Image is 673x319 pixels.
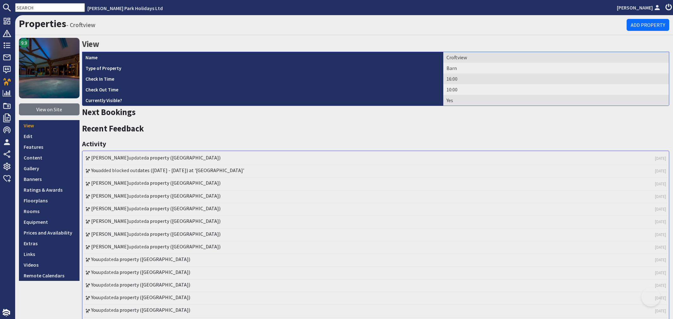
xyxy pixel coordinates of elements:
h2: View [82,38,669,50]
a: [PERSON_NAME] Park Holidays Ltd [87,5,163,11]
a: [PERSON_NAME] [91,193,129,199]
a: Add Property [627,19,669,31]
a: Videos [19,259,80,270]
a: a property ([GEOGRAPHIC_DATA]) [116,294,190,300]
a: Properties [19,17,66,30]
a: [DATE] [655,219,666,225]
a: a property ([GEOGRAPHIC_DATA]) [146,180,221,186]
a: [DATE] [655,270,666,276]
a: [PERSON_NAME] [91,154,129,161]
li: updated [84,229,667,241]
a: [DATE] [655,155,666,161]
a: You [91,269,98,275]
a: You [91,307,98,313]
li: added blocked out [84,165,667,178]
a: View [19,120,80,131]
a: [PERSON_NAME] [91,218,129,224]
td: Yes [443,95,669,106]
a: You [91,256,98,262]
input: SEARCH [15,3,85,12]
a: a property ([GEOGRAPHIC_DATA]) [146,243,221,250]
a: a property ([GEOGRAPHIC_DATA]) [116,307,190,313]
a: Banners [19,174,80,184]
th: Type of Property [82,63,443,73]
a: [DATE] [655,181,666,187]
a: a property ([GEOGRAPHIC_DATA]) [146,193,221,199]
a: Rooms [19,206,80,217]
iframe: Toggle Customer Support [641,287,660,306]
a: Remote Calendars [19,270,80,281]
th: Check In Time [82,73,443,84]
a: [DATE] [655,232,666,238]
a: [DATE] [655,194,666,200]
a: View on Site [19,103,80,115]
a: Prices and Availability [19,227,80,238]
td: Croftview [443,52,669,63]
a: Edit [19,131,80,142]
a: [PERSON_NAME] [91,205,129,212]
li: updated [84,254,667,267]
a: Extras [19,238,80,249]
a: [DATE] [655,257,666,263]
a: Content [19,152,80,163]
small: - Croftview [66,21,95,29]
a: Activity [82,139,106,148]
a: [DATE] [655,206,666,212]
td: Barn [443,63,669,73]
a: Equipment [19,217,80,227]
li: updated [84,305,667,317]
a: [DATE] [655,308,666,314]
li: updated [84,267,667,280]
li: updated [84,153,667,165]
a: Croftview's icon9.9 [19,38,80,98]
li: updated [84,191,667,203]
a: Gallery [19,163,80,174]
a: You [91,281,98,288]
a: [PERSON_NAME] [91,243,129,250]
a: Ratings & Awards [19,184,80,195]
li: updated [84,292,667,305]
a: [PERSON_NAME] [91,180,129,186]
a: [PERSON_NAME] [91,231,129,237]
a: You [91,294,98,300]
th: Name [82,52,443,63]
img: staytech_i_w-64f4e8e9ee0a9c174fd5317b4b171b261742d2d393467e5bdba4413f4f884c10.svg [3,309,10,316]
td: 16:00 [443,73,669,84]
li: updated [84,280,667,292]
li: updated [84,178,667,190]
a: a property ([GEOGRAPHIC_DATA]) [146,154,221,161]
a: a property ([GEOGRAPHIC_DATA]) [116,269,190,275]
a: [DATE] [655,282,666,288]
a: dates ([DATE] - [DATE]) at '[GEOGRAPHIC_DATA]' [138,167,244,173]
a: Links [19,249,80,259]
a: [DATE] [655,244,666,250]
a: a property ([GEOGRAPHIC_DATA]) [116,281,190,288]
a: a property ([GEOGRAPHIC_DATA]) [146,218,221,224]
a: [PERSON_NAME] [617,4,662,11]
a: Floorplans [19,195,80,206]
th: Currently Visible? [82,95,443,106]
th: Check Out Time [82,84,443,95]
a: a property ([GEOGRAPHIC_DATA]) [146,205,221,212]
a: a property ([GEOGRAPHIC_DATA]) [146,231,221,237]
span: 9.9 [21,39,27,47]
a: Next Bookings [82,107,136,117]
a: [DATE] [655,168,666,174]
a: Recent Feedback [82,123,144,134]
li: updated [84,241,667,254]
a: [DATE] [655,295,666,301]
a: a property ([GEOGRAPHIC_DATA]) [116,256,190,262]
li: updated [84,216,667,229]
td: 10:00 [443,84,669,95]
li: updated [84,203,667,216]
a: You [91,167,98,173]
a: Features [19,142,80,152]
img: Croftview's icon [19,38,80,98]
